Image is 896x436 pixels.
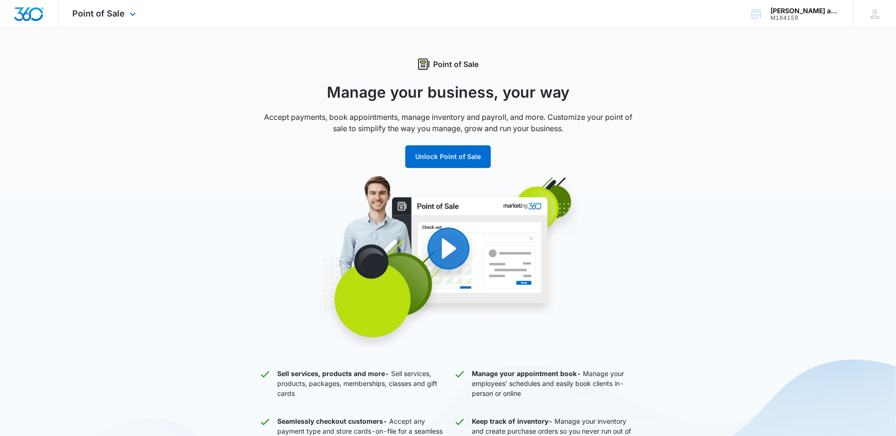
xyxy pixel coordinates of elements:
p: Manage your employees’ schedules and easily book clients in-person or online [472,369,637,398]
span: Point of Sale [72,8,125,18]
strong: Manage your appointment book - [472,369,581,377]
p: Accept payments, book appointments, manage inventory and payroll, and more. Customize your point ... [259,111,637,134]
a: Get Started [115,342,170,359]
a: Unlock Point of Sale [405,152,491,160]
strong: Keep track of inventory - [472,417,553,425]
a: Close modal [169,6,186,23]
span: These brand assets serve as the foundation for creating a brand voice that aligns with your brand... [20,264,169,304]
button: Unlock Point of Sale [405,145,491,168]
h2: Fuel the Platform by Filling Out Your Brand Profile [9,141,179,170]
div: account id [770,15,839,21]
strong: Seamlessly checkout customers - [277,417,387,425]
p: Sell services, products, packages, memberships, classes and gift cards [277,369,443,398]
div: account name [770,7,839,15]
div: Point of Sale [259,59,637,70]
img: Point of Sale [269,175,628,347]
span: Take a few moments to enter your company's information such as your logo, colors, fonts and busin... [19,179,170,209]
strong: Sell services, products and more - [277,369,389,377]
a: Smart Start feature [75,222,130,230]
p: Learn more in our [9,312,179,323]
span: Use our to seamlessly import brand assets and details from your existing website! [23,222,171,252]
a: Brand Profile support guide. [79,313,159,322]
span: Need help? [19,222,53,230]
h1: Manage your business, your way [259,81,637,104]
